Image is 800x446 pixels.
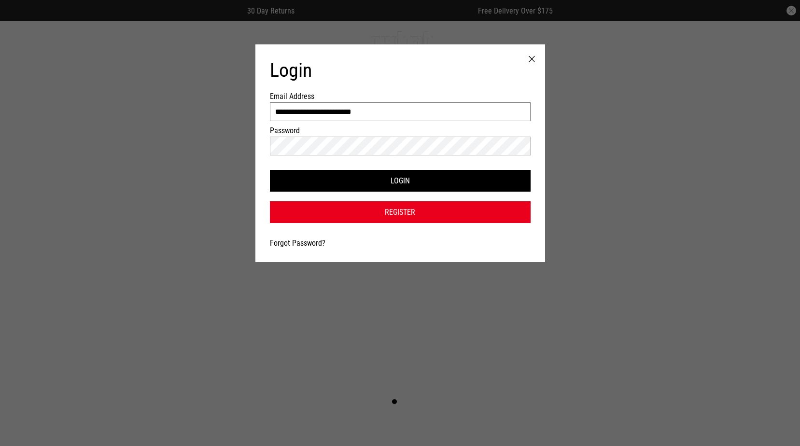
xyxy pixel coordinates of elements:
[270,238,325,248] a: Forgot Password?
[270,170,531,192] button: Login
[8,4,37,33] button: Open LiveChat chat widget
[270,201,531,223] a: Register
[270,92,322,101] label: Email Address
[270,126,322,135] label: Password
[270,59,531,82] h1: Login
